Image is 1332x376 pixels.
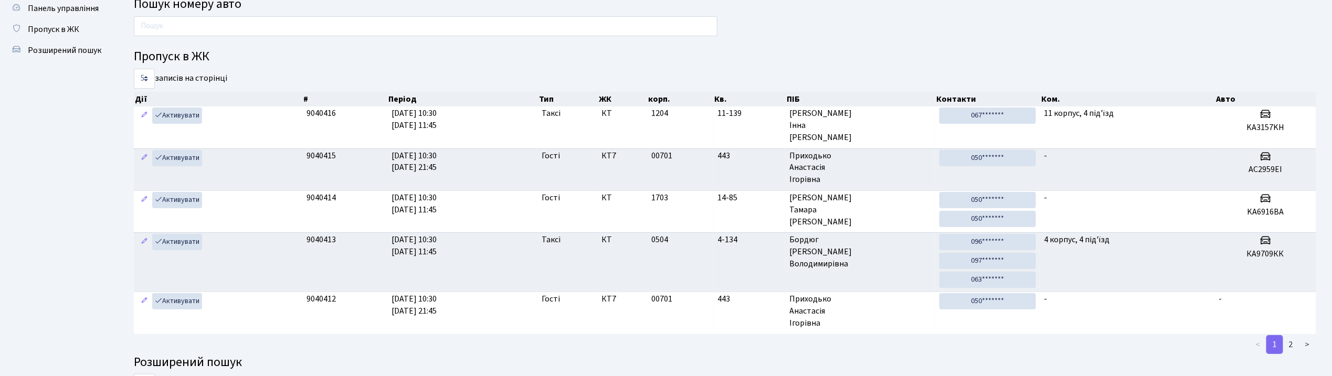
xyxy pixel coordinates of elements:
[542,150,560,162] span: Гості
[152,192,202,208] a: Активувати
[138,150,151,166] a: Редагувати
[714,92,786,106] th: Кв.
[601,192,643,204] span: КТ
[306,234,336,245] span: 9040413
[651,192,668,203] span: 1703
[152,234,202,250] a: Активувати
[1283,335,1299,354] a: 2
[601,150,643,162] span: КТ7
[1040,92,1215,106] th: Ком.
[717,150,781,162] span: 443
[1044,293,1048,305] span: -
[28,45,101,56] span: Розширений пошук
[1219,293,1222,305] span: -
[1044,108,1114,119] span: 11 корпус, 4 під'їзд
[1219,123,1312,133] h5: KA3157KH
[392,108,437,131] span: [DATE] 10:30 [DATE] 11:45
[1266,335,1283,354] a: 1
[134,49,1316,65] h4: Пропуск в ЖК
[1215,92,1316,106] th: Авто
[152,150,202,166] a: Активувати
[1044,192,1048,203] span: -
[134,16,717,36] input: Пошук
[542,192,560,204] span: Гості
[392,234,437,257] span: [DATE] 10:30 [DATE] 11:45
[134,92,302,106] th: Дії
[5,19,110,40] a: Пропуск в ЖК
[134,355,1316,370] h4: Розширений пошук
[152,293,202,309] a: Активувати
[138,293,151,309] a: Редагувати
[651,234,668,245] span: 0504
[717,293,781,305] span: 443
[1219,249,1312,259] h5: КА9709КК
[1044,150,1048,162] span: -
[138,192,151,208] a: Редагувати
[786,92,935,106] th: ПІБ
[790,150,931,186] span: Приходько Анастасія Ігорівна
[651,108,668,119] span: 1204
[28,24,79,35] span: Пропуск в ЖК
[790,192,931,228] span: [PERSON_NAME] Тамара [PERSON_NAME]
[601,293,643,305] span: КТ7
[601,234,643,246] span: КТ
[28,3,99,14] span: Панель управління
[542,234,561,246] span: Таксі
[717,108,781,120] span: 11-139
[542,293,560,305] span: Гості
[5,40,110,61] a: Розширений пошук
[651,150,672,162] span: 00701
[790,108,931,144] span: [PERSON_NAME] Інна [PERSON_NAME]
[601,108,643,120] span: КТ
[717,234,781,246] span: 4-134
[1219,207,1312,217] h5: KA6916BA
[790,234,931,270] span: Бордюг [PERSON_NAME] Володимирівна
[392,293,437,317] span: [DATE] 10:30 [DATE] 21:45
[647,92,713,106] th: корп.
[1299,335,1316,354] a: >
[138,234,151,250] a: Редагувати
[598,92,648,106] th: ЖК
[542,108,561,120] span: Таксі
[306,192,336,203] span: 9040414
[1044,234,1110,245] span: 4 корпус, 4 під'їзд
[134,69,155,89] select: записів на сторінці
[306,108,336,119] span: 9040416
[1219,165,1312,175] h5: АС2959ЕІ
[717,192,781,204] span: 14-85
[392,150,437,174] span: [DATE] 10:30 [DATE] 21:45
[306,293,336,305] span: 9040412
[387,92,538,106] th: Період
[790,293,931,329] span: Приходько Анастасія Ігорівна
[134,69,227,89] label: записів на сторінці
[651,293,672,305] span: 00701
[392,192,437,216] span: [DATE] 10:30 [DATE] 11:45
[138,108,151,124] a: Редагувати
[935,92,1040,106] th: Контакти
[152,108,202,124] a: Активувати
[306,150,336,162] span: 9040415
[538,92,598,106] th: Тип
[302,92,387,106] th: #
